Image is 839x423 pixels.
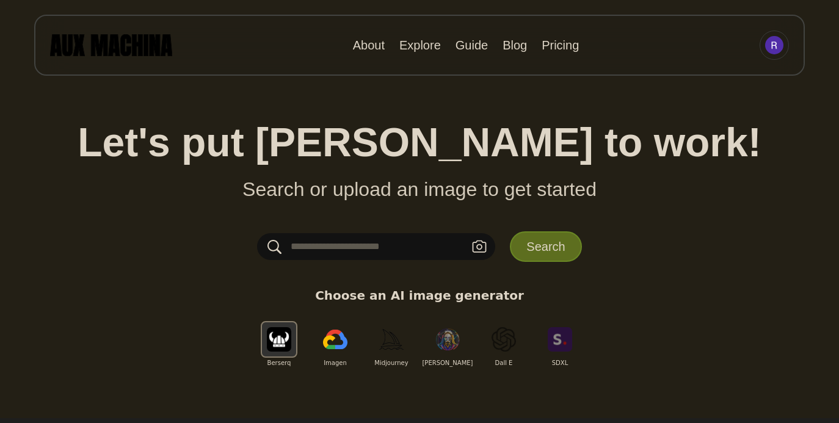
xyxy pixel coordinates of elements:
p: Search or upload an image to get started [24,162,815,204]
a: Guide [456,38,488,52]
img: AUX MACHINA [50,34,172,56]
img: Midjourney [379,329,404,349]
span: SDXL [532,358,588,367]
img: Avatar [765,36,783,54]
h1: Let's put [PERSON_NAME] to work! [24,122,815,162]
span: Midjourney [363,358,419,367]
button: Search [510,231,581,262]
img: Leonardo [435,328,460,351]
a: Blog [503,38,527,52]
span: Dall E [476,358,532,367]
span: [PERSON_NAME] [419,358,476,367]
a: About [353,38,385,52]
img: Berserq [267,327,291,351]
a: Explore [399,38,441,52]
img: SDXL [548,327,572,351]
img: Imagen [323,330,347,349]
span: Berserq [251,358,307,367]
span: Imagen [307,358,363,367]
a: Pricing [542,38,579,52]
p: Choose an AI image generator [315,286,524,305]
img: Dall E [492,327,516,352]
